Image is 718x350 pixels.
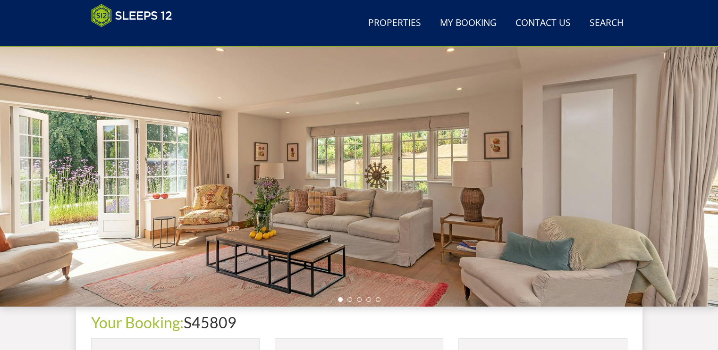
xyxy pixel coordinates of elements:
a: Properties [364,13,425,34]
a: Search [586,13,627,34]
h1: S45809 [91,314,627,331]
img: Sleeps 12 [91,4,172,27]
a: Contact Us [512,13,574,34]
a: Your Booking: [91,313,184,332]
iframe: Customer reviews powered by Trustpilot [86,33,186,41]
a: My Booking [436,13,500,34]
